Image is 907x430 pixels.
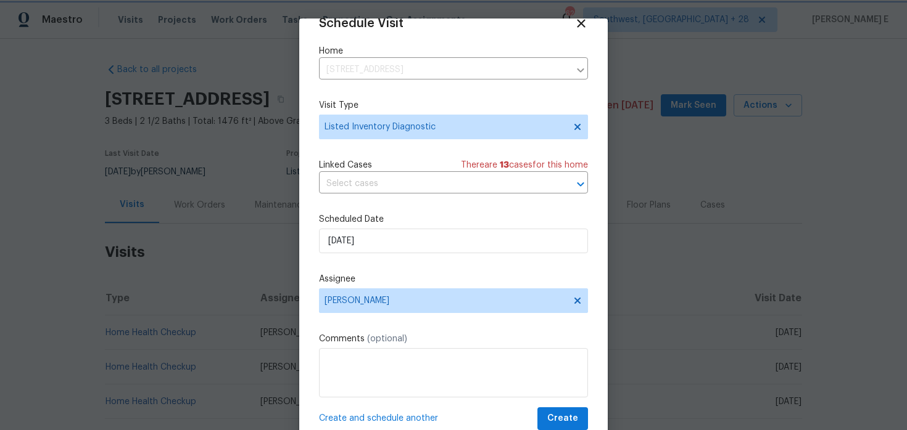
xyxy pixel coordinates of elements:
span: [PERSON_NAME] [325,296,566,306]
span: Schedule Visit [319,17,404,30]
label: Assignee [319,273,588,285]
input: Select cases [319,174,553,193]
button: Open [572,176,589,193]
span: Create and schedule another [319,412,438,424]
label: Comments [319,333,588,345]
span: Listed Inventory Diagnostic [325,121,565,133]
label: Home [319,45,588,57]
span: There are case s for this home [461,159,588,171]
span: Linked Cases [319,159,372,171]
input: Enter in an address [319,60,569,79]
span: 13 [500,161,509,169]
span: Close [574,17,588,30]
span: Create [547,411,578,426]
span: (optional) [367,335,407,343]
input: M/D/YYYY [319,229,588,253]
label: Visit Type [319,99,588,112]
label: Scheduled Date [319,213,588,225]
button: Create [537,407,588,430]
